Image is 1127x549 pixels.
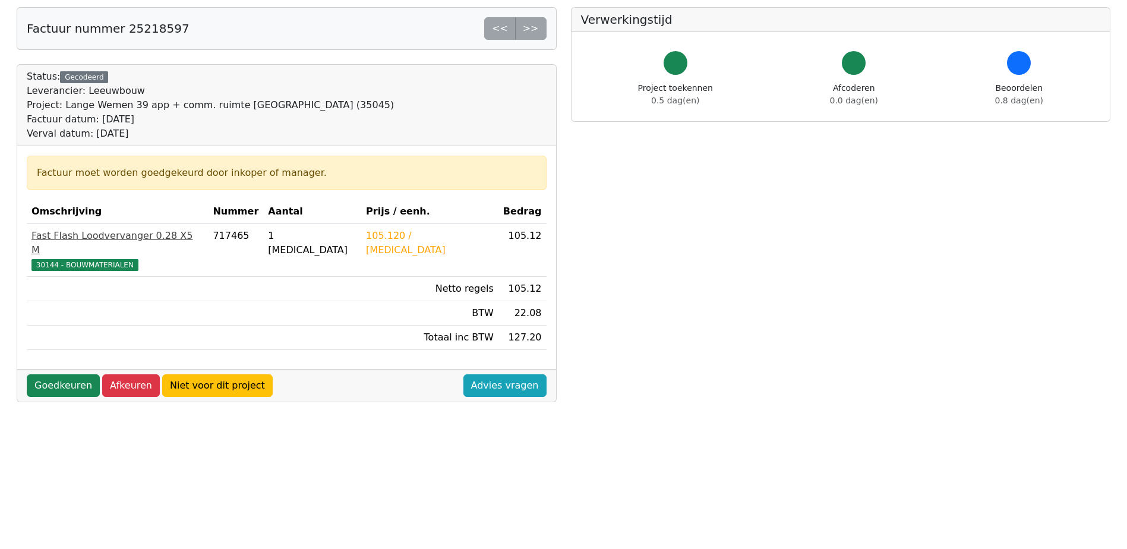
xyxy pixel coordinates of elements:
div: Leverancier: Leeuwbouw [27,84,394,98]
td: 127.20 [498,326,547,350]
div: Factuur moet worden goedgekeurd door inkoper of manager. [37,166,536,180]
a: Fast Flash Loodvervanger 0.28 X5 M30144 - BOUWMATERIALEN [31,229,203,272]
td: BTW [361,301,498,326]
th: Aantal [263,200,361,224]
span: 0.0 dag(en) [830,96,878,105]
td: Totaal inc BTW [361,326,498,350]
th: Bedrag [498,200,547,224]
td: 717465 [208,224,263,277]
div: Project toekennen [638,82,713,107]
div: Afcoderen [830,82,878,107]
th: Nummer [208,200,263,224]
a: Niet voor dit project [162,374,273,397]
td: 105.12 [498,224,547,277]
a: Afkeuren [102,374,160,397]
h5: Factuur nummer 25218597 [27,21,190,36]
div: Status: [27,70,394,141]
th: Prijs / eenh. [361,200,498,224]
div: Project: Lange Wemen 39 app + comm. ruimte [GEOGRAPHIC_DATA] (35045) [27,98,394,112]
h5: Verwerkingstijd [581,12,1101,27]
div: Factuur datum: [DATE] [27,112,394,127]
a: Advies vragen [463,374,547,397]
span: 30144 - BOUWMATERIALEN [31,259,138,271]
div: Beoordelen [995,82,1043,107]
span: 0.8 dag(en) [995,96,1043,105]
td: 22.08 [498,301,547,326]
th: Omschrijving [27,200,208,224]
div: Fast Flash Loodvervanger 0.28 X5 M [31,229,203,257]
div: 1 [MEDICAL_DATA] [268,229,356,257]
a: Goedkeuren [27,374,100,397]
span: 0.5 dag(en) [651,96,699,105]
div: 105.120 / [MEDICAL_DATA] [366,229,494,257]
td: 105.12 [498,277,547,301]
td: Netto regels [361,277,498,301]
div: Gecodeerd [60,71,108,83]
div: Verval datum: [DATE] [27,127,394,141]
